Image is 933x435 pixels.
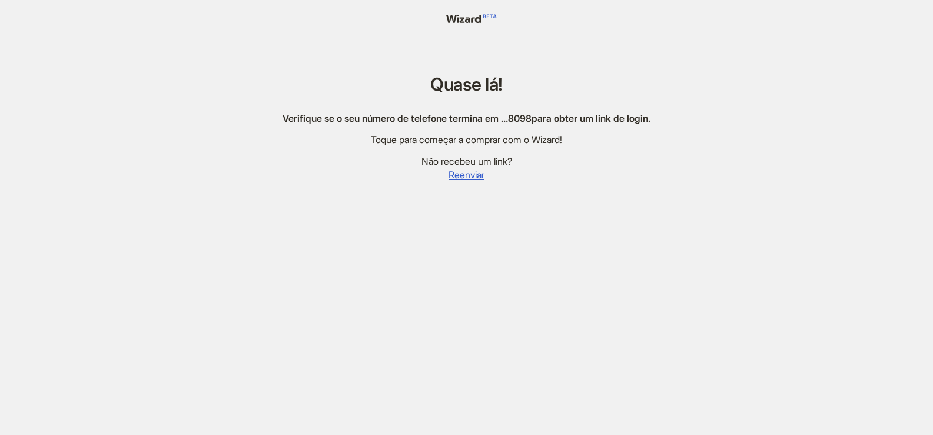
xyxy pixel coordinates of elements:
[371,134,562,145] font: Toque para começar a comprar com o Wizard!
[508,112,532,124] font: 8098
[430,74,503,95] font: Quase lá!
[449,169,484,181] font: Reenviar
[421,155,512,167] font: Não recebeu um link?
[448,168,485,182] button: Reenviar
[532,112,650,124] font: para obter um link de login.
[283,112,508,124] font: Verifique se o seu número de telefone termina em …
